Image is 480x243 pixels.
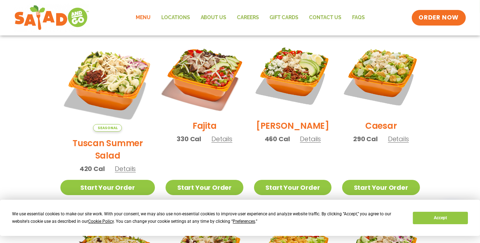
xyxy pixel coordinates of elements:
[211,134,232,143] span: Details
[14,4,89,32] img: new-SAG-logo-768×292
[166,180,243,195] a: Start Your Order
[232,10,265,26] a: Careers
[412,10,466,26] a: ORDER NOW
[93,124,122,132] span: Seasonal
[60,137,155,162] h2: Tuscan Summer Salad
[413,212,468,224] button: Accept
[12,210,404,225] div: We use essential cookies to make our site work. With your consent, we may also use non-essential ...
[304,10,347,26] a: Contact Us
[130,10,371,26] nav: Menu
[115,164,136,173] span: Details
[365,120,397,132] h2: Caesar
[265,134,290,144] span: 460 Cal
[88,219,114,224] span: Cookie Policy
[60,37,155,132] img: Product photo for Tuscan Summer Salad
[342,37,420,114] img: Product photo for Caesar Salad
[177,134,201,144] span: 330 Cal
[193,120,217,132] h2: Fajita
[419,13,459,22] span: ORDER NOW
[256,120,329,132] h2: [PERSON_NAME]
[195,10,232,26] a: About Us
[254,37,331,114] img: Product photo for Cobb Salad
[347,10,371,26] a: FAQs
[130,10,156,26] a: Menu
[60,180,155,195] a: Start Your Order
[353,134,378,144] span: 290 Cal
[342,180,420,195] a: Start Your Order
[265,10,304,26] a: GIFT CARDS
[388,134,409,143] span: Details
[254,180,331,195] a: Start Your Order
[159,30,250,121] img: Product photo for Fajita Salad
[156,10,195,26] a: Locations
[233,219,255,224] span: Preferences
[300,134,321,143] span: Details
[80,164,105,173] span: 420 Cal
